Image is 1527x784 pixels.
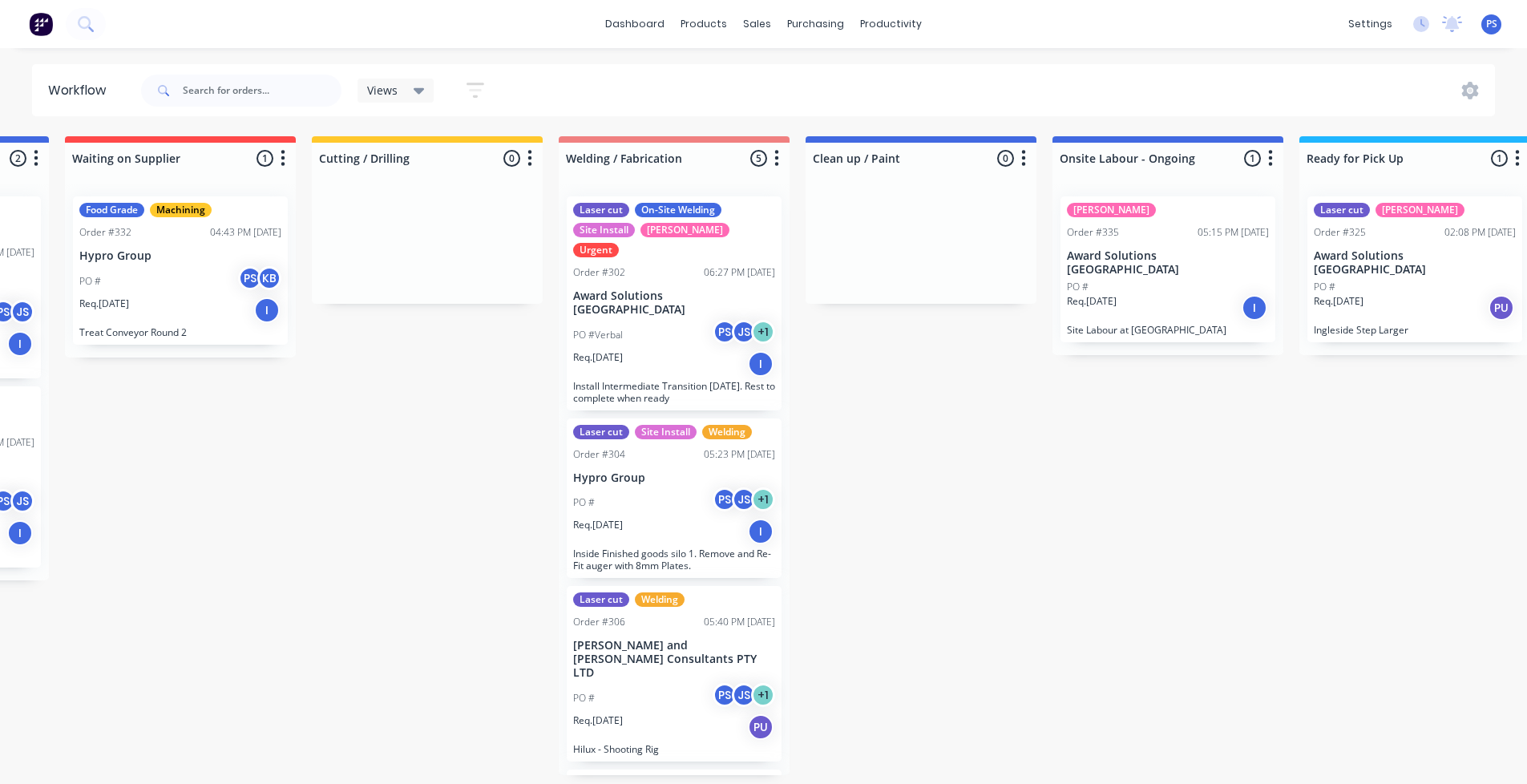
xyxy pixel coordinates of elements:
input: Search for orders... [183,75,341,107]
div: [PERSON_NAME] [1067,203,1156,217]
div: [PERSON_NAME] [1376,203,1464,217]
p: Req. [DATE] [573,518,623,532]
div: PS [713,683,737,707]
div: Urgent [573,243,619,257]
div: + 1 [751,320,775,344]
div: Machining [150,203,212,217]
div: Laser cut[PERSON_NAME]Order #32502:08 PM [DATE]Award Solutions [GEOGRAPHIC_DATA]PO #Req.[DATE]PUI... [1307,196,1522,342]
p: Award Solutions [GEOGRAPHIC_DATA] [1067,249,1269,277]
div: I [7,520,33,546]
div: JS [732,683,756,707]
p: Award Solutions [GEOGRAPHIC_DATA] [1314,249,1516,277]
div: Food Grade [79,203,144,217]
p: PO # [1067,280,1089,294]
p: Install Intermediate Transition [DATE]. Rest to complete when ready [573,380,775,404]
div: 06:27 PM [DATE] [704,265,775,280]
div: productivity [852,12,930,36]
div: Laser cut [573,592,629,607]
div: I [1242,295,1267,321]
div: Laser cutWeldingOrder #30605:40 PM [DATE][PERSON_NAME] and [PERSON_NAME] Consultants PTY LTDPO #P... [567,586,782,761]
div: KB [257,266,281,290]
div: I [748,519,774,544]
span: Views [367,82,398,99]
div: Laser cut [573,203,629,217]
div: Site Install [635,425,697,439]
div: Order #332 [79,225,131,240]
div: PS [713,320,737,344]
div: Order #325 [1314,225,1366,240]
div: Laser cutOn-Site WeldingSite Install[PERSON_NAME]UrgentOrder #30206:27 PM [DATE]Award Solutions [... [567,196,782,410]
div: settings [1340,12,1400,36]
p: Site Labour at [GEOGRAPHIC_DATA] [1067,324,1269,336]
p: PO # [573,691,595,705]
div: 04:43 PM [DATE] [210,225,281,240]
p: Req. [DATE] [1314,294,1363,309]
div: On-Site Welding [635,203,721,217]
div: + 1 [751,487,775,511]
div: purchasing [779,12,852,36]
div: Order #306 [573,615,625,629]
div: JS [732,320,756,344]
img: Factory [29,12,53,36]
p: PO # [79,274,101,289]
div: Site Install [573,223,635,237]
p: Req. [DATE] [573,713,623,728]
div: [PERSON_NAME]Order #33505:15 PM [DATE]Award Solutions [GEOGRAPHIC_DATA]PO #Req.[DATE]ISite Labour... [1060,196,1275,342]
div: Welding [702,425,752,439]
div: I [748,351,774,377]
div: PS [238,266,262,290]
div: PU [1489,295,1514,321]
p: [PERSON_NAME] and [PERSON_NAME] Consultants PTY LTD [573,639,775,679]
div: Order #335 [1067,225,1119,240]
div: Laser cut [1314,203,1370,217]
div: PU [748,714,774,740]
div: PS [713,487,737,511]
p: Req. [DATE] [1067,294,1117,309]
p: Hypro Group [573,471,775,485]
div: JS [10,489,34,513]
div: JS [732,487,756,511]
div: 05:15 PM [DATE] [1198,225,1269,240]
p: Req. [DATE] [573,350,623,365]
div: Laser cut [573,425,629,439]
p: PO # [573,495,595,510]
p: Inside Finished goods silo 1. Remove and Re-Fit auger with 8mm Plates. [573,548,775,572]
div: I [254,297,280,323]
div: 05:40 PM [DATE] [704,615,775,629]
div: Welding [635,592,685,607]
div: 02:08 PM [DATE] [1444,225,1516,240]
div: 05:23 PM [DATE] [704,447,775,462]
p: Hilux - Shooting Rig [573,743,775,755]
p: Req. [DATE] [79,297,129,311]
div: Food GradeMachiningOrder #33204:43 PM [DATE]Hypro GroupPO #PSKBReq.[DATE]ITreat Conveyor Round 2 [73,196,288,345]
div: Order #302 [573,265,625,280]
div: [PERSON_NAME] [640,223,729,237]
div: JS [10,300,34,324]
p: Ingleside Step Larger [1314,324,1516,336]
p: Hypro Group [79,249,281,263]
p: Award Solutions [GEOGRAPHIC_DATA] [573,289,775,317]
div: sales [735,12,779,36]
span: PS [1486,17,1497,31]
div: I [7,331,33,357]
div: Workflow [48,81,114,100]
a: dashboard [597,12,673,36]
div: products [673,12,735,36]
p: PO # [1314,280,1335,294]
div: Laser cutSite InstallWeldingOrder #30405:23 PM [DATE]Hypro GroupPO #PSJS+1Req.[DATE]IInside Finis... [567,418,782,579]
div: Order #304 [573,447,625,462]
div: + 1 [751,683,775,707]
p: Treat Conveyor Round 2 [79,326,281,338]
p: PO #Verbal [573,328,623,342]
